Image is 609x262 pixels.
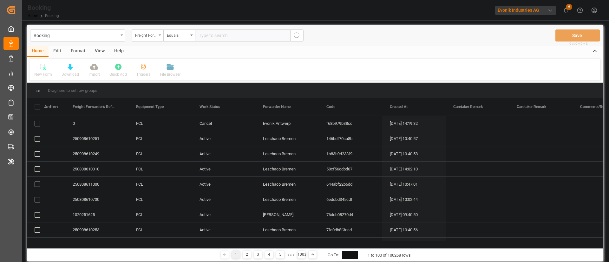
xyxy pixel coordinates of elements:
[65,207,128,222] div: 1020251625
[27,116,65,131] div: Press SPACE to select this row.
[319,222,382,237] div: 7fa0db8f3cad
[390,105,408,109] span: Created At
[128,238,192,252] div: FCL
[495,6,556,15] div: Evonik Industries AG
[453,105,483,109] span: Caretaker Remark
[243,251,251,259] div: 2
[44,104,58,110] div: Action
[109,72,127,77] div: Quick Add
[382,162,446,176] div: [DATE] 14:02:10
[319,131,382,146] div: 146bdf70ca8b
[65,177,128,192] div: 250808611000
[28,3,59,12] div: Booking
[167,31,188,38] div: Equals
[326,105,335,109] span: Code
[65,222,128,237] div: 250908610253
[559,3,573,17] button: show 6 new notifications
[128,177,192,192] div: FCL
[27,131,65,146] div: Press SPACE to select this row.
[319,238,382,252] div: 8ff60a592500
[569,41,588,46] span: Ctrl/CMD + S
[255,162,319,176] div: Leschaco Bremen
[495,4,559,16] button: Evonik Industries AG
[290,29,304,42] button: search button
[128,162,192,176] div: FCL
[287,252,294,257] div: ● ● ●
[566,4,572,10] span: 6
[263,105,291,109] span: Forwarder Name
[136,72,150,77] div: Triggers
[382,146,446,161] div: [DATE] 10:40:58
[328,252,339,258] div: Go To:
[27,238,65,253] div: Press SPACE to select this row.
[34,72,52,77] div: New Form
[66,46,90,57] div: Format
[255,116,319,131] div: Evonik Antwerp
[232,251,240,259] div: 1
[65,162,128,176] div: 250808610010
[517,105,546,109] span: Caretaker Remark
[319,116,382,131] div: f68b979b38cc
[128,131,192,146] div: FCL
[65,131,128,146] div: 250908610251
[382,177,446,192] div: [DATE] 10:47:01
[265,251,273,259] div: 4
[27,146,65,162] div: Press SPACE to select this row.
[88,72,100,77] div: Import
[276,251,284,259] div: 5
[255,192,319,207] div: Leschaco Bremen
[573,3,587,17] button: Help Center
[319,207,382,222] div: 76dcb08270d4
[27,177,65,192] div: Press SPACE to select this row.
[65,116,128,131] div: 0
[34,31,118,39] div: Booking
[132,29,163,42] button: open menu
[27,222,65,238] div: Press SPACE to select this row.
[135,31,157,38] div: Freight Forwarder's Reference No.
[255,131,319,146] div: Leschaco Bremen
[65,238,128,252] div: 250908610250
[48,88,97,93] span: Drag here to set row groups
[319,177,382,192] div: 644abf22b6dd
[382,207,446,222] div: [DATE] 09:40:50
[195,29,290,42] input: Type to search
[192,192,255,207] div: Active
[255,222,319,237] div: Leschaco Bremen
[128,192,192,207] div: FCL
[319,162,382,176] div: 58cf56cdbd67
[128,146,192,161] div: FCL
[192,162,255,176] div: Active
[90,46,109,57] div: View
[192,146,255,161] div: Active
[27,162,65,177] div: Press SPACE to select this row.
[255,207,319,222] div: [PERSON_NAME]
[200,105,220,109] span: Work Status
[128,116,192,131] div: FCL
[28,14,38,18] a: Home
[255,238,319,252] div: Leschaco Bremen
[109,46,128,57] div: Help
[382,192,446,207] div: [DATE] 10:02:44
[192,177,255,192] div: Active
[192,238,255,252] div: Active
[192,131,255,146] div: Active
[136,105,164,109] span: Equipment Type
[255,177,319,192] div: Leschaco Bremen
[319,192,382,207] div: 6edcbd345cdf
[192,116,255,131] div: Cancel
[192,222,255,237] div: Active
[62,72,79,77] div: Download
[555,29,600,42] button: Save
[73,105,115,109] span: Freight Forwarder's Reference No.
[368,252,411,259] div: 1 to 100 of 100268 rows
[382,222,446,237] div: [DATE] 10:40:56
[65,192,128,207] div: 250808610730
[192,207,255,222] div: Active
[254,251,262,259] div: 3
[30,29,125,42] button: open menu
[27,207,65,222] div: Press SPACE to select this row.
[128,222,192,237] div: FCL
[298,251,305,259] div: 1003
[163,29,195,42] button: open menu
[319,146,382,161] div: 1b83b9d238f9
